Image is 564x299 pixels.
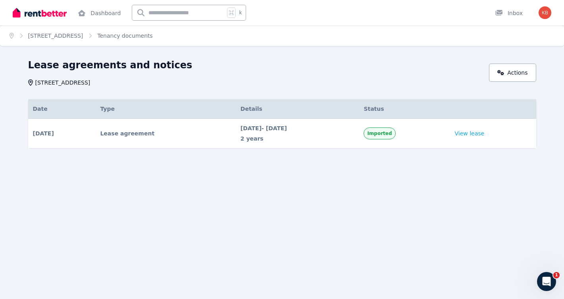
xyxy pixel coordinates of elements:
th: Type [95,99,235,119]
th: Details [236,99,359,119]
a: [STREET_ADDRESS] [28,33,83,39]
span: 2 years [241,135,354,143]
th: Date [28,99,96,119]
span: [DATE] - [DATE] [241,124,354,132]
a: View lease [454,129,484,137]
span: [STREET_ADDRESS] [35,79,90,87]
iframe: Intercom live chat [537,272,556,291]
span: Tenancy documents [97,32,152,40]
span: [DATE] [33,129,54,137]
span: k [239,10,242,16]
th: Status [359,99,450,119]
img: RentBetter [13,7,67,19]
span: Imported [367,130,392,137]
h1: Lease agreements and notices [28,59,192,71]
div: Inbox [495,9,523,17]
a: Actions [489,64,536,82]
img: Kiara Burt [539,6,551,19]
span: 1 [553,272,560,278]
td: Lease agreement [95,119,235,149]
